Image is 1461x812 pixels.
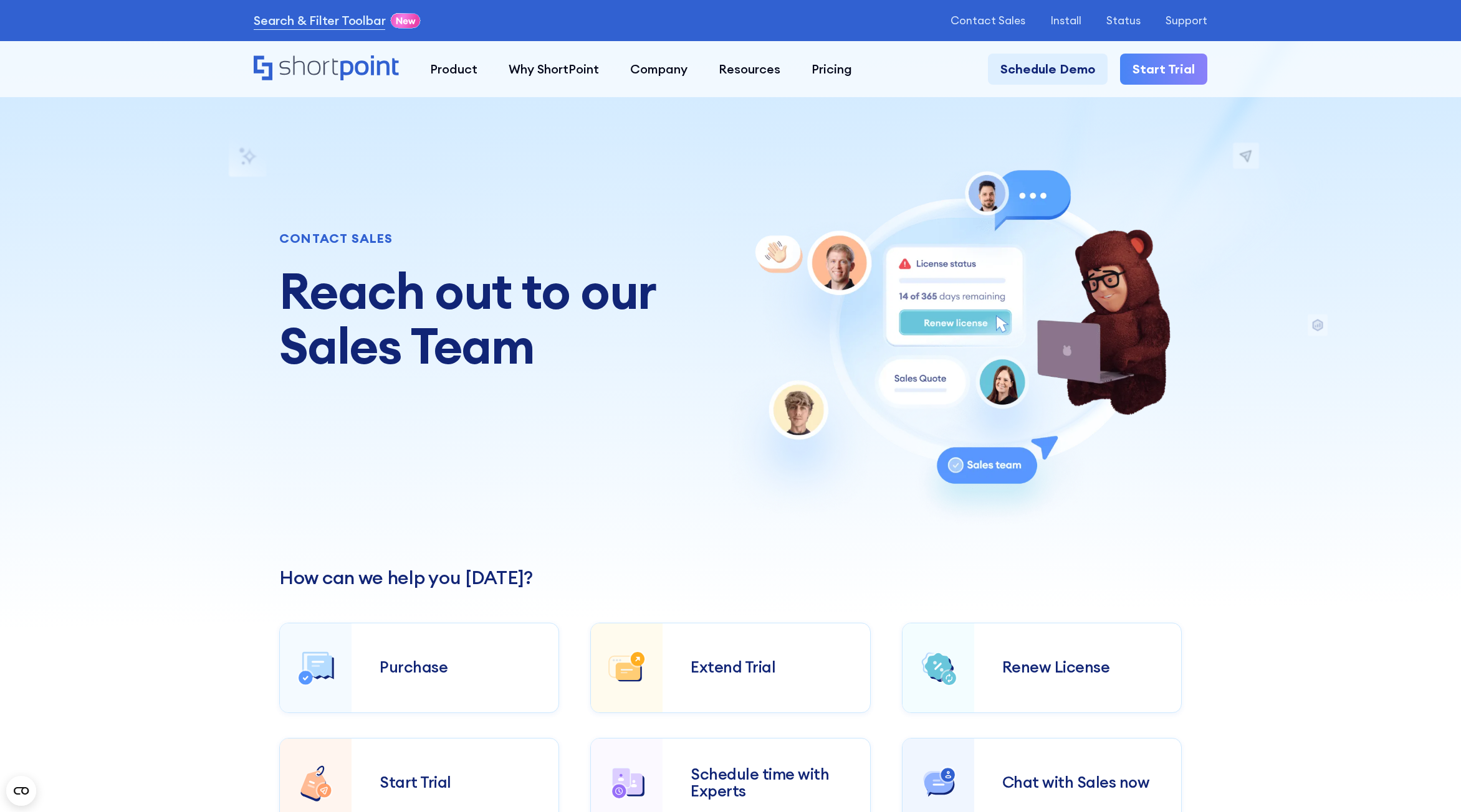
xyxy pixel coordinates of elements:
h1: Reach out to our Sales Team [279,263,695,373]
div: Extend Trial [691,659,841,676]
div: Start Trial [380,774,530,791]
a: Install [1050,14,1081,27]
iframe: Chat Widget [1237,668,1461,812]
a: Resources [703,54,796,85]
div: CONTACT SALES [279,232,695,245]
a: Home [254,55,399,82]
div: Company [630,60,687,78]
a: Schedule Demo [988,54,1108,85]
div: Purchase [380,659,530,676]
div: Pricing [812,60,852,78]
a: Extend Trial [590,623,870,713]
div: Why ShortPoint [509,60,599,78]
a: Start Trial [1120,54,1207,85]
a: Product [414,54,493,85]
div: Resources [719,60,780,78]
div: Product [430,60,477,78]
a: Pricing [796,54,868,85]
div: Schedule time with Experts [691,766,841,800]
a: Purchase [279,623,559,713]
div: Renew License [1002,659,1153,676]
a: Contact Sales [951,14,1025,27]
h2: How can we help you [DATE]? [279,567,1182,588]
a: Search & Filter Toolbar [254,11,385,30]
a: Support [1166,14,1207,27]
div: Chat with Sales now [1002,774,1153,791]
a: Why ShortPoint [493,54,615,85]
a: Renew License [902,623,1182,713]
a: Status [1106,14,1141,27]
button: Open CMP widget [6,776,36,806]
a: Company [615,54,703,85]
